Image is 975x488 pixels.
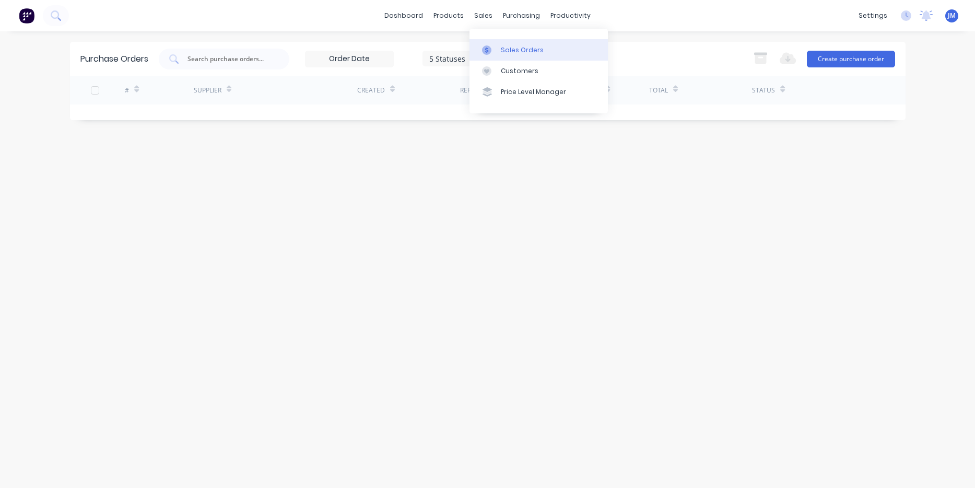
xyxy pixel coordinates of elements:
[649,86,668,95] div: Total
[501,87,566,97] div: Price Level Manager
[948,11,956,20] span: JM
[428,8,469,24] div: products
[194,86,221,95] div: Supplier
[19,8,34,24] img: Factory
[357,86,385,95] div: Created
[80,53,148,65] div: Purchase Orders
[501,66,538,76] div: Customers
[306,51,393,67] input: Order Date
[469,8,498,24] div: sales
[853,8,892,24] div: settings
[469,82,608,102] a: Price Level Manager
[186,54,273,64] input: Search purchase orders...
[807,51,895,67] button: Create purchase order
[379,8,428,24] a: dashboard
[429,53,504,64] div: 5 Statuses
[752,86,775,95] div: Status
[125,86,129,95] div: #
[469,61,608,82] a: Customers
[545,8,596,24] div: productivity
[469,39,608,60] a: Sales Orders
[501,45,544,55] div: Sales Orders
[460,86,494,95] div: Reference
[498,8,545,24] div: purchasing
